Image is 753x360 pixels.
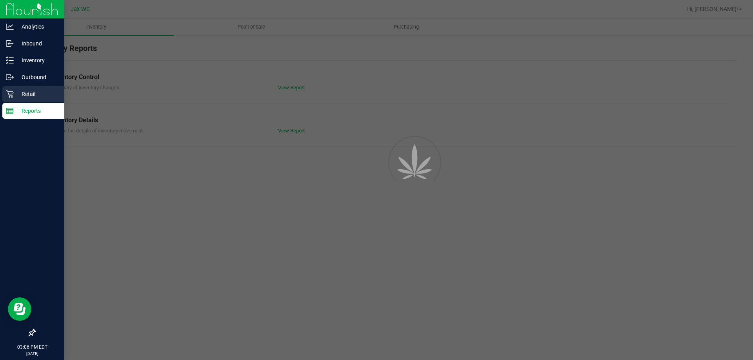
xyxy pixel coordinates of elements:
[14,39,61,48] p: Inbound
[6,107,14,115] inline-svg: Reports
[14,106,61,116] p: Reports
[8,297,31,321] iframe: Resource center
[14,72,61,82] p: Outbound
[14,56,61,65] p: Inventory
[6,73,14,81] inline-svg: Outbound
[6,23,14,31] inline-svg: Analytics
[4,351,61,356] p: [DATE]
[4,344,61,351] p: 03:06 PM EDT
[14,22,61,31] p: Analytics
[6,40,14,47] inline-svg: Inbound
[14,89,61,99] p: Retail
[6,56,14,64] inline-svg: Inventory
[6,90,14,98] inline-svg: Retail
